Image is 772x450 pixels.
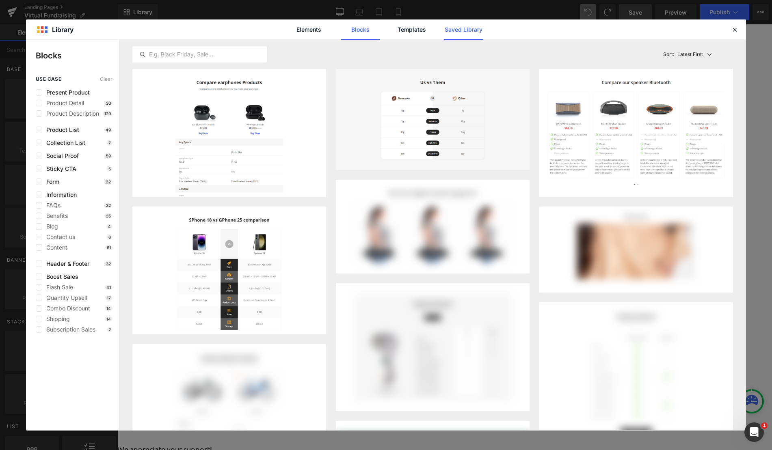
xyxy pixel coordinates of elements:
[341,19,380,40] a: Blocks
[539,302,733,445] img: image
[663,52,674,57] span: Sort:
[105,306,112,311] p: 14
[104,101,112,106] p: 30
[36,76,61,82] span: use case
[761,422,768,429] span: 1
[107,327,112,332] p: 2
[42,244,67,251] span: Content
[42,127,79,133] span: Product List
[105,245,112,250] p: 61
[103,111,112,116] p: 129
[393,19,431,40] a: Templates
[42,140,85,146] span: Collection List
[104,179,112,184] p: 32
[36,50,119,62] p: Blocks
[744,422,764,442] iframe: Intercom live chat
[42,153,79,159] span: Social Proof
[107,166,112,171] p: 5
[42,284,73,291] span: Flash Sale
[539,207,733,293] img: image
[42,273,78,280] span: Boost Sales
[336,180,530,273] img: image
[42,100,84,106] span: Product Detail
[107,140,112,145] p: 7
[660,40,733,69] button: Latest FirstSort:Latest First
[290,19,328,40] a: Elements
[42,223,58,230] span: Blog
[133,50,266,59] input: E.g. Black Friday, Sale,...
[104,213,112,218] p: 35
[42,179,59,185] span: Form
[105,285,112,290] p: 41
[539,69,733,197] img: image
[42,305,90,312] span: Combo Discount
[105,317,112,321] p: 14
[104,127,112,132] p: 49
[336,69,530,170] img: image
[42,316,70,322] span: Shipping
[42,326,95,333] span: Subscription Sales
[42,234,75,240] span: Contact us
[132,69,326,263] img: image
[132,207,326,341] img: image
[42,192,77,198] span: Information
[42,295,87,301] span: Quantity Upsell
[106,224,112,229] p: 4
[42,261,89,267] span: Header & Footer
[677,51,703,58] p: Latest First
[100,76,112,82] span: Clear
[104,153,112,158] p: 59
[444,19,483,40] a: Saved Library
[104,203,112,208] p: 32
[105,295,112,300] p: 17
[42,202,61,209] span: FAQs
[42,110,99,117] span: Product Description
[42,213,68,219] span: Benefits
[336,283,530,412] img: image
[107,235,112,239] p: 8
[42,166,76,172] span: Sticky CTA
[42,89,90,96] span: Present Product
[104,261,112,266] p: 32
